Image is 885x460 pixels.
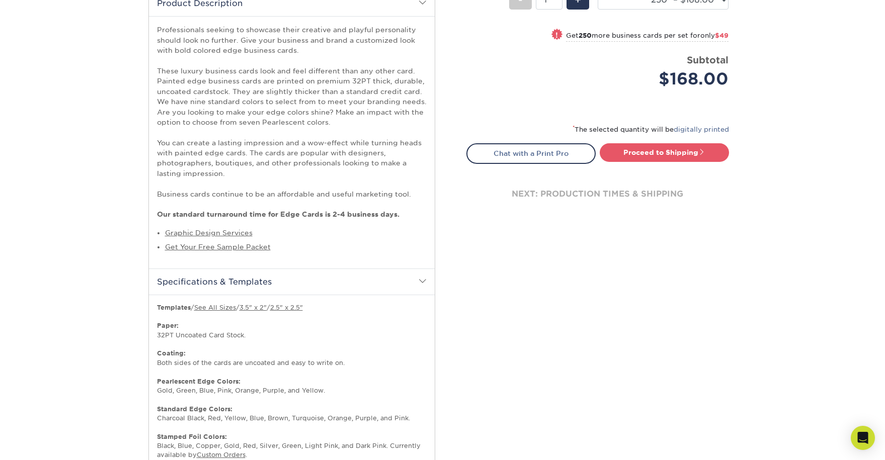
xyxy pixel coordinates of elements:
[566,32,729,42] small: Get more business cards per set for
[851,426,875,450] div: Open Intercom Messenger
[239,304,267,311] a: 3.5" x 2"
[157,378,240,385] strong: Pearlescent Edge Colors:
[157,322,179,329] strong: Paper:
[165,229,253,237] a: Graphic Design Services
[555,30,558,40] span: !
[466,143,596,163] a: Chat with a Print Pro
[687,54,729,65] strong: Subtotal
[157,25,427,219] p: Professionals seeking to showcase their creative and playful personality should look no further. ...
[674,126,729,133] a: digitally printed
[165,243,271,251] a: Get Your Free Sample Packet
[157,210,399,218] strong: Our standard turnaround time for Edge Cards is 2-4 business days.
[605,67,729,91] div: $168.00
[573,126,729,133] small: The selected quantity will be
[157,433,227,440] strong: Stamped Foil Colors:
[600,143,729,161] a: Proceed to Shipping
[715,32,729,39] span: $49
[270,304,303,311] a: 2.5" x 2.5"
[157,405,232,413] strong: Standard Edge Colors:
[700,32,729,39] span: only
[466,164,729,224] div: next: production times & shipping
[579,32,592,39] strong: 250
[194,304,236,311] a: See All Sizes
[157,304,191,311] b: Templates
[197,451,246,458] a: Custom Orders
[157,349,186,357] strong: Coating:
[149,268,435,295] h2: Specifications & Templates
